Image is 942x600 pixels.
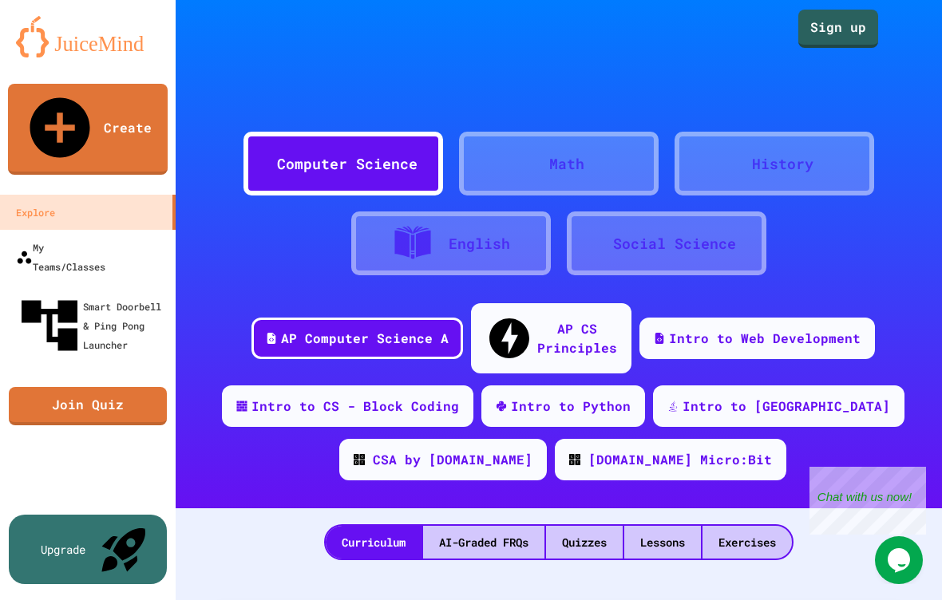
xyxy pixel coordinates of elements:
[326,526,422,559] div: Curriculum
[549,153,584,175] div: Math
[511,397,631,416] div: Intro to Python
[703,526,792,559] div: Exercises
[569,454,580,465] img: CODE_logo_RGB.png
[8,84,168,175] a: Create
[354,454,365,465] img: CODE_logo_RGB.png
[423,526,544,559] div: AI-Graded FRQs
[281,329,449,348] div: AP Computer Science A
[16,292,169,359] div: Smart Doorbell & Ping Pong Launcher
[546,526,623,559] div: Quizzes
[251,397,459,416] div: Intro to CS - Block Coding
[9,387,167,425] a: Join Quiz
[683,397,890,416] div: Intro to [GEOGRAPHIC_DATA]
[537,319,617,357] div: AP CS Principles
[613,233,736,255] div: Social Science
[798,10,878,48] a: Sign up
[449,233,510,255] div: English
[588,450,772,469] div: [DOMAIN_NAME] Micro:Bit
[624,526,701,559] div: Lessons
[373,450,532,469] div: CSA by [DOMAIN_NAME]
[875,536,926,584] iframe: chat widget
[16,238,105,276] div: My Teams/Classes
[41,541,85,558] div: Upgrade
[669,329,861,348] div: Intro to Web Development
[16,16,160,57] img: logo-orange.svg
[16,203,55,222] div: Explore
[809,467,926,535] iframe: chat widget
[752,153,813,175] div: History
[277,153,418,175] div: Computer Science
